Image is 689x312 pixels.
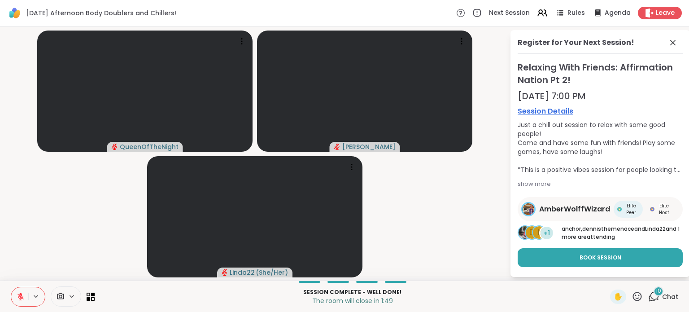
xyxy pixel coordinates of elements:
[100,288,605,296] p: Session Complete - well done!
[100,296,605,305] p: The room will close in 1:49
[580,254,621,262] span: Book Session
[656,9,675,18] span: Leave
[256,268,288,277] span: ( She/Her )
[538,227,541,239] span: L
[222,269,228,276] span: audio-muted
[230,268,255,277] span: Linda22
[518,37,634,48] div: Register for Your Next Session!
[539,204,610,215] span: AmberWolffWizard
[656,202,672,216] span: Elite Host
[112,144,118,150] span: audio-muted
[584,276,617,284] span: No Thanks
[617,207,622,211] img: Elite Peer
[519,226,531,239] img: anchor
[662,292,678,301] span: Chat
[645,225,666,233] span: Linda22
[518,106,683,117] a: Session Details
[120,142,179,151] span: QueenOfTheNight
[518,61,683,86] span: Relaxing With Friends: Affirmation Nation Pt 2!
[582,225,645,233] span: dennisthemenace and
[334,144,340,150] span: audio-muted
[518,180,683,189] div: show more
[518,90,683,102] div: [DATE] 7:00 PM
[656,287,661,295] span: 10
[614,291,623,302] span: ✋
[562,225,683,241] p: and 1 more are attending
[529,227,535,239] span: d
[518,248,683,267] button: Book Session
[605,9,631,18] span: Agenda
[562,225,582,233] span: anchor ,
[567,9,585,18] span: Rules
[489,9,530,18] span: Next Session
[544,229,550,238] span: +1
[650,207,654,211] img: Elite Host
[342,142,396,151] span: [PERSON_NAME]
[7,5,22,21] img: ShareWell Logomark
[518,120,683,174] div: Just a chill out session to relax with some good people! Come and have some fun with friends! Pla...
[624,202,639,216] span: Elite Peer
[518,271,683,290] button: No Thanks
[26,9,176,18] span: [DATE] Afternoon Body Doublers and Chillers!
[523,203,534,215] img: AmberWolffWizard
[518,197,683,221] a: AmberWolffWizardAmberWolffWizardElite PeerElite PeerElite HostElite Host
